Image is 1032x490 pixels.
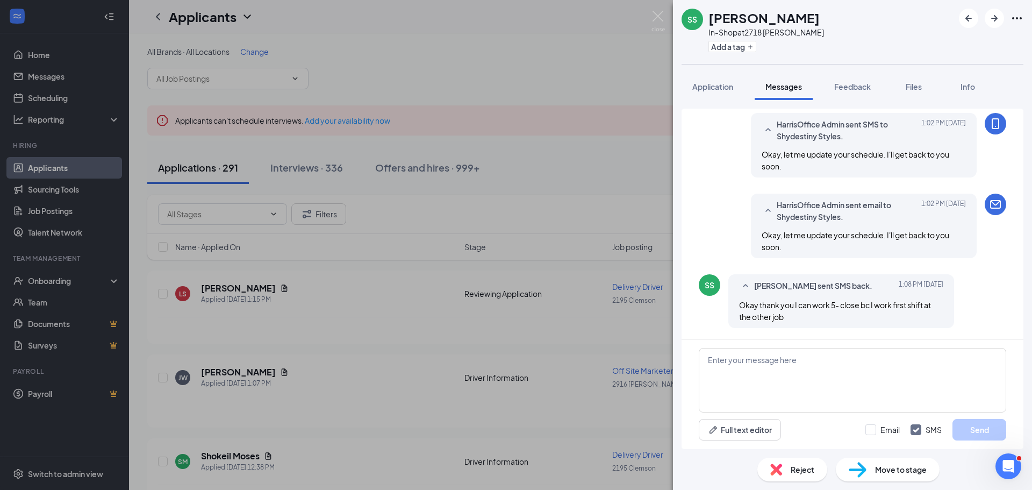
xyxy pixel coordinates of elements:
h1: [PERSON_NAME] [708,9,820,27]
span: [DATE] 1:08 PM [899,280,943,293]
svg: ArrowRight [988,12,1001,25]
svg: Pen [708,424,719,435]
button: Full text editorPen [699,419,781,441]
span: Files [906,82,922,91]
svg: Email [989,198,1002,211]
svg: Ellipses [1010,12,1023,25]
svg: MobileSms [989,117,1002,130]
iframe: Intercom live chat [995,453,1021,479]
span: HarrisOffice Admin sent SMS to Shydestiny Styles. [777,118,918,142]
svg: ArrowLeftNew [962,12,975,25]
span: Application [692,82,733,91]
span: HarrisOffice Admin sent email to Shydestiny Styles. [777,199,918,223]
span: Okay, let me update your schedule. I'll get back to you soon. [762,150,949,171]
div: SS [705,280,714,290]
svg: SmallChevronUp [762,124,775,137]
span: Feedback [834,82,871,91]
button: ArrowRight [985,9,1004,28]
span: Info [961,82,975,91]
span: [PERSON_NAME] sent SMS back. [754,280,872,293]
span: Move to stage [875,464,927,475]
span: Okay thank you I can work 5- close bc I work first shift at the other job [739,300,931,322]
button: Send [952,419,1006,441]
div: In-Shop at 2718 [PERSON_NAME] [708,27,824,38]
span: Messages [765,82,802,91]
span: [DATE] 1:02 PM [921,118,966,142]
div: SS [687,14,697,25]
button: PlusAdd a tag [708,41,756,52]
svg: SmallChevronUp [762,204,775,217]
button: ArrowLeftNew [959,9,978,28]
span: Reject [791,464,814,475]
svg: Plus [747,44,754,50]
span: Okay, let me update your schedule. I'll get back to you soon. [762,230,949,252]
svg: SmallChevronUp [739,280,752,293]
span: [DATE] 1:02 PM [921,199,966,223]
